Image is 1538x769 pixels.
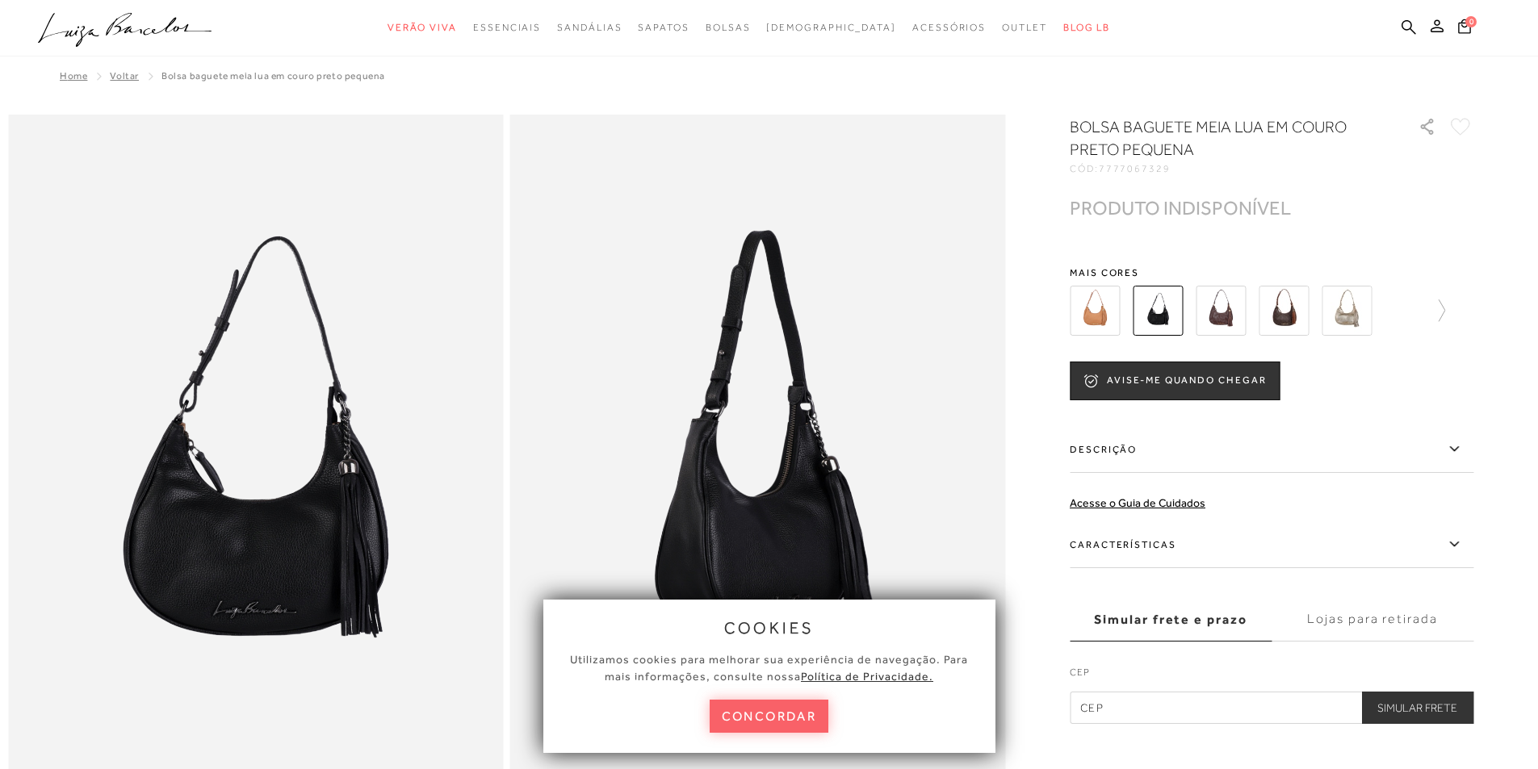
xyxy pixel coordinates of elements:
[1070,286,1120,336] img: BOLSA BAGUETE MEIA LUA EM COURO CARAMELO PEQUENA
[570,653,968,683] span: Utilizamos cookies para melhorar sua experiência de navegação. Para mais informações, consulte nossa
[1465,16,1477,27] span: 0
[912,22,986,33] span: Acessórios
[1070,665,1473,688] label: CEP
[1259,286,1309,336] img: BOLSA PEQUENA MEIA LUA CARAMELO
[60,70,87,81] a: Home
[473,22,541,33] span: Essenciais
[1070,496,1205,509] a: Acesse o Guia de Cuidados
[801,670,933,683] a: Política de Privacidade.
[1196,286,1246,336] img: BOLSA BAGUETE MEIA LUA EM COURO VERNIZ CAFÉ PEQUENA
[388,22,457,33] span: Verão Viva
[1361,692,1473,724] button: Simular Frete
[1453,18,1476,40] button: 0
[388,13,457,43] a: noSubCategoriesText
[710,700,829,733] button: concordar
[638,13,689,43] a: noSubCategoriesText
[1070,115,1372,161] h1: BOLSA BAGUETE MEIA LUA EM COURO PRETO PEQUENA
[766,13,896,43] a: noSubCategoriesText
[1070,426,1473,473] label: Descrição
[473,13,541,43] a: noSubCategoriesText
[1322,286,1372,336] img: BOLSA PEQUENA MEIA LUA DOURADA
[1002,22,1047,33] span: Outlet
[1002,13,1047,43] a: noSubCategoriesText
[638,22,689,33] span: Sapatos
[110,70,139,81] a: Voltar
[1070,362,1280,400] button: AVISE-ME QUANDO CHEGAR
[161,70,385,81] span: BOLSA BAGUETE MEIA LUA EM COURO PRETO PEQUENA
[912,13,986,43] a: noSubCategoriesText
[766,22,896,33] span: [DEMOGRAPHIC_DATA]
[1070,268,1473,278] span: Mais cores
[724,619,815,637] span: cookies
[1070,598,1272,642] label: Simular frete e prazo
[1063,13,1110,43] a: BLOG LB
[1070,692,1473,724] input: CEP
[1133,286,1183,336] img: BOLSA BAGUETE MEIA LUA EM COURO PRETO PEQUENA
[557,13,622,43] a: noSubCategoriesText
[1070,164,1393,173] div: CÓD:
[557,22,622,33] span: Sandálias
[1099,163,1171,174] span: 7777067329
[1070,199,1291,216] div: PRODUTO INDISPONÍVEL
[706,22,751,33] span: Bolsas
[1063,22,1110,33] span: BLOG LB
[1070,521,1473,568] label: Características
[706,13,751,43] a: noSubCategoriesText
[1272,598,1473,642] label: Lojas para retirada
